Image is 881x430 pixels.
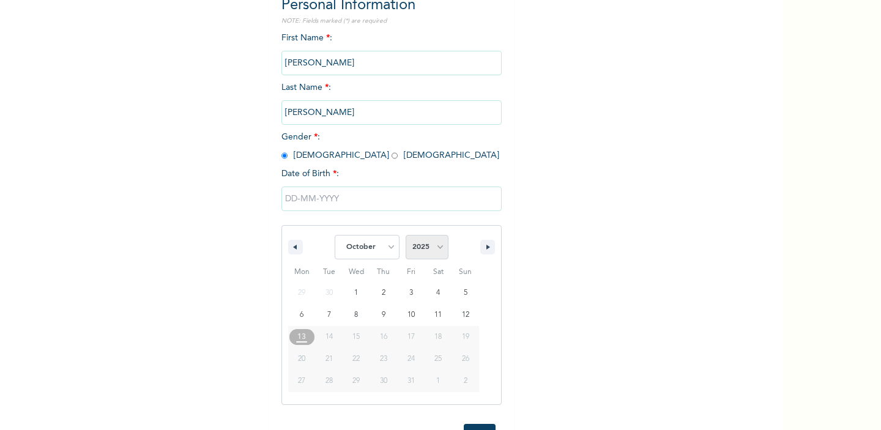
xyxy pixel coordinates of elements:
button: 10 [397,304,425,326]
span: 31 [407,370,415,392]
span: Fri [397,262,425,282]
button: 27 [288,370,316,392]
button: 31 [397,370,425,392]
button: 1 [343,282,370,304]
span: 12 [462,304,469,326]
button: 28 [316,370,343,392]
button: 13 [288,326,316,348]
span: 21 [325,348,333,370]
button: 3 [397,282,425,304]
span: 28 [325,370,333,392]
button: 17 [397,326,425,348]
span: 17 [407,326,415,348]
span: 8 [354,304,358,326]
span: Gender : [DEMOGRAPHIC_DATA] [DEMOGRAPHIC_DATA] [281,133,499,160]
span: 6 [300,304,303,326]
input: DD-MM-YYYY [281,187,502,211]
span: 13 [297,326,306,348]
button: 16 [370,326,398,348]
span: 2 [382,282,385,304]
button: 11 [425,304,452,326]
button: 18 [425,326,452,348]
span: 18 [434,326,442,348]
button: 21 [316,348,343,370]
button: 30 [370,370,398,392]
span: 23 [380,348,387,370]
button: 15 [343,326,370,348]
span: Date of Birth : [281,168,339,180]
span: Sat [425,262,452,282]
button: 19 [452,326,479,348]
button: 9 [370,304,398,326]
button: 2 [370,282,398,304]
span: Tue [316,262,343,282]
span: 16 [380,326,387,348]
button: 6 [288,304,316,326]
button: 7 [316,304,343,326]
span: Last Name : [281,83,502,117]
p: NOTE: Fields marked (*) are required [281,17,502,26]
button: 24 [397,348,425,370]
span: 4 [436,282,440,304]
button: 5 [452,282,479,304]
button: 4 [425,282,452,304]
span: 7 [327,304,331,326]
input: Enter your last name [281,100,502,125]
span: 9 [382,304,385,326]
button: 20 [288,348,316,370]
span: 19 [462,326,469,348]
span: Thu [370,262,398,282]
span: 10 [407,304,415,326]
span: 11 [434,304,442,326]
button: 25 [425,348,452,370]
span: Sun [452,262,479,282]
span: 27 [298,370,305,392]
span: 26 [462,348,469,370]
span: 15 [352,326,360,348]
button: 22 [343,348,370,370]
button: 29 [343,370,370,392]
span: 3 [409,282,413,304]
button: 23 [370,348,398,370]
button: 8 [343,304,370,326]
span: Wed [343,262,370,282]
span: 25 [434,348,442,370]
button: 14 [316,326,343,348]
input: Enter your first name [281,51,502,75]
button: 26 [452,348,479,370]
span: 22 [352,348,360,370]
span: 20 [298,348,305,370]
span: 5 [464,282,467,304]
button: 12 [452,304,479,326]
span: 30 [380,370,387,392]
span: First Name : [281,34,502,67]
span: 29 [352,370,360,392]
span: 14 [325,326,333,348]
span: 1 [354,282,358,304]
span: Mon [288,262,316,282]
span: 24 [407,348,415,370]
